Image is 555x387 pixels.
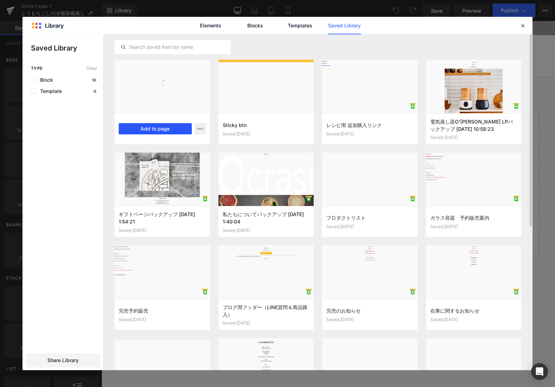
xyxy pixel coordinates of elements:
h3: ブログ用フッダー（LINE質問＆商品購入） [223,303,310,318]
h3: ギフトページバックアップ [DATE] 1:54:21 [119,211,206,225]
div: Saved [DATE] [326,224,413,229]
span: Template [37,88,62,94]
div: Saved [DATE] [430,135,517,140]
input: Search saved item by name [115,43,230,51]
a: 蒸し活レシピ [279,18,322,35]
a: Blocks [239,17,272,34]
span: Clear [86,66,97,71]
a: 私たちについて [118,35,167,51]
img: Ocrasi 公式オンラインストア [18,29,51,40]
h3: 在庫に関するお知らせ [430,307,517,314]
span: 商品(O'[PERSON_NAME]) [96,22,166,31]
span: LINE登録で5％OFFクーポンプレゼント [177,4,276,11]
a: ホーム [58,18,85,35]
h3: 完売予約販売 [119,307,206,314]
a: ギフトについて [172,35,221,51]
h3: プロダクトリスト [326,214,413,221]
p: Start building your page [27,107,426,116]
div: Saved [DATE] [223,228,310,233]
div: Saved [DATE] [430,224,517,229]
div: Saved [DATE] [223,132,310,136]
p: 16 [91,78,97,82]
a: お問い合わせ [226,35,270,51]
a: Elements [194,17,227,34]
button: 右へ [424,1,436,13]
h3: Sticky btn [223,121,310,129]
div: Saved [DATE] [119,228,206,233]
span: ギフトについて [177,39,216,47]
span: Block [37,77,53,83]
h3: 私たちについてバックアップ [DATE] 1:40:04 [223,211,310,225]
span: Share Library [47,357,79,364]
span: O′[PERSON_NAME]追加購入一覧 [182,22,268,31]
div: Saved [DATE] [326,132,413,136]
a: O′[PERSON_NAME]追加購入一覧 [176,18,274,35]
h3: レシピ用 追加購入リンク [326,121,413,129]
h3: 電気蒸し器O'[PERSON_NAME] LPバックアップ [DATE] 10:58:23 [430,118,517,132]
span: Type [31,66,43,71]
a: Templates [283,17,316,34]
span: 蒸し活レシピ [284,22,317,31]
div: Saved [DATE] [430,317,517,322]
div: Saved [DATE] [326,317,413,322]
h3: 完売のお知らせ [326,307,413,314]
span: 私たちについて [123,39,162,47]
div: Open Intercom Messenger [531,363,548,380]
a: 蒸し活上手のコツ [58,35,113,51]
a: Explore Template [195,193,259,207]
button: Add to page [119,123,192,134]
span: お問い合わせ [231,39,265,47]
p: or Drag & Drop elements from left sidebar [27,213,426,218]
a: 商品(O'[PERSON_NAME]) [91,18,171,35]
span: 蒸し活上手のコツ [64,39,107,47]
a: Saved Library [328,17,361,34]
p: 8 [92,89,97,93]
div: Saved [DATE] [119,317,206,322]
div: Saved [DATE] [223,321,310,326]
button: 左へ [18,1,30,13]
p: Saved Library [31,43,103,53]
summary: サイト内で検索する [372,27,391,42]
span: ホーム [64,22,80,31]
h3: ガラス容器 予約販売案内 [430,214,517,221]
